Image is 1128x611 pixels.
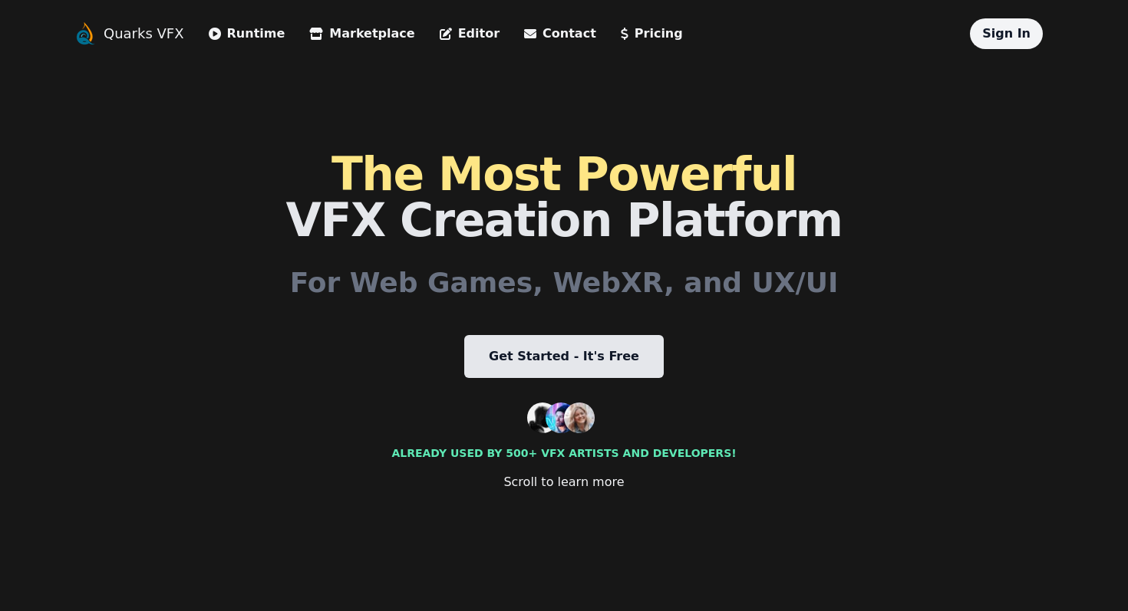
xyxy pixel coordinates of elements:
[564,402,595,433] img: customer 3
[546,402,576,433] img: customer 2
[440,25,500,43] a: Editor
[527,402,558,433] img: customer 1
[524,25,596,43] a: Contact
[309,25,414,43] a: Marketplace
[104,23,184,44] a: Quarks VFX
[290,268,839,298] h2: For Web Games, WebXR, and UX/UI
[285,151,842,243] h1: VFX Creation Platform
[503,473,624,491] div: Scroll to learn more
[982,26,1031,41] a: Sign In
[621,25,683,43] a: Pricing
[464,335,664,378] a: Get Started - It's Free
[391,445,736,461] div: Already used by 500+ vfx artists and developers!
[331,147,797,201] span: The Most Powerful
[209,25,285,43] a: Runtime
